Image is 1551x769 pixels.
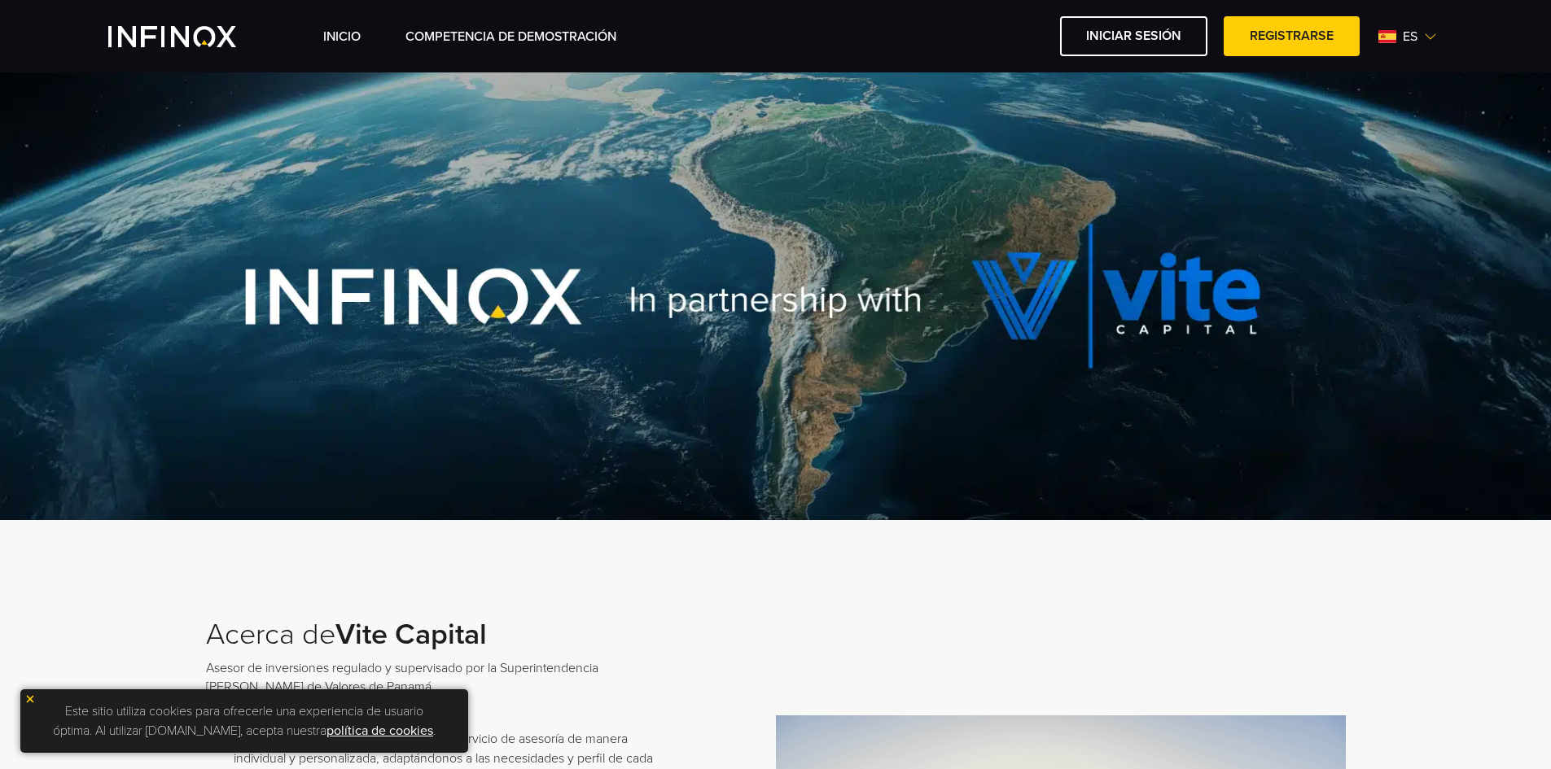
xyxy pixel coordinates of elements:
p: Asesor de inversiones regulado y supervisado por la Superintendencia [PERSON_NAME] de Valores de ... [206,659,662,697]
h3: Acerca de [206,618,662,653]
a: INICIO [323,27,361,46]
a: Registrarse [1224,16,1360,56]
p: Este sitio utiliza cookies para ofrecerle una experiencia de usuario óptima. Al utilizar [DOMAIN_... [28,697,460,745]
a: INFINOX Vite [108,26,274,47]
a: política de cookies [326,723,433,739]
strong: Vite Capital [335,617,487,652]
img: yellow close icon [24,693,36,705]
a: Competencia de Demostración [405,27,616,46]
span: es [1396,27,1424,46]
a: Iniciar sesión [1060,16,1207,56]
